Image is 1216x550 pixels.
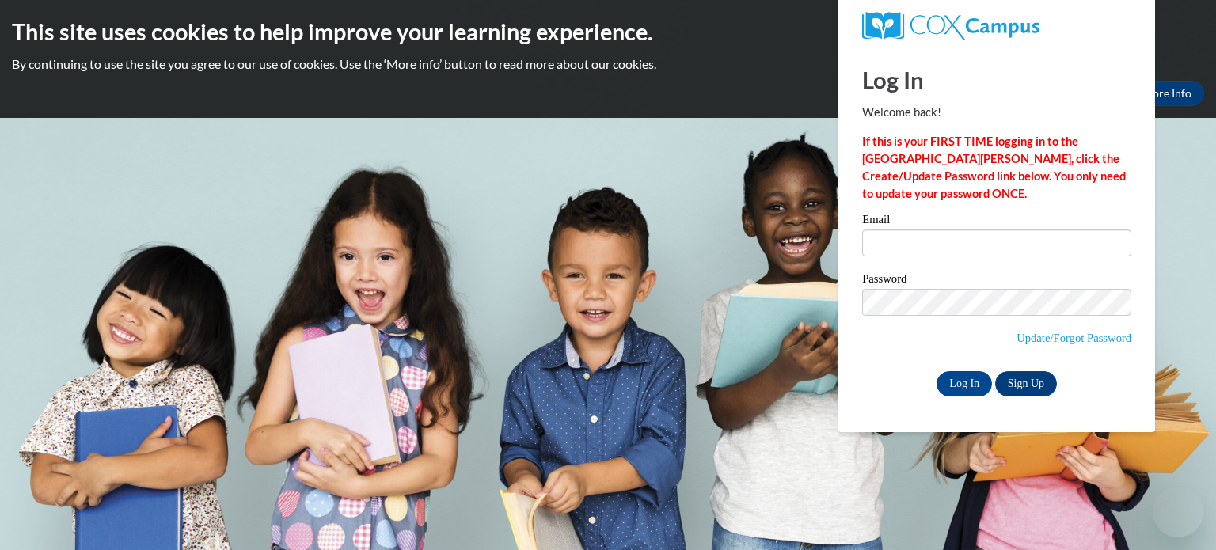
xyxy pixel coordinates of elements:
[862,104,1131,121] p: Welcome back!
[1130,81,1204,106] a: More Info
[862,214,1131,229] label: Email
[1016,332,1131,344] a: Update/Forgot Password
[862,273,1131,289] label: Password
[12,16,1204,47] h2: This site uses cookies to help improve your learning experience.
[12,55,1204,73] p: By continuing to use the site you agree to our use of cookies. Use the ‘More info’ button to read...
[862,12,1131,40] a: COX Campus
[937,371,992,396] input: Log In
[1153,487,1203,537] iframe: Button to launch messaging window
[862,63,1131,96] h1: Log In
[862,135,1126,200] strong: If this is your FIRST TIME logging in to the [GEOGRAPHIC_DATA][PERSON_NAME], click the Create/Upd...
[862,12,1039,40] img: COX Campus
[995,371,1057,396] a: Sign Up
